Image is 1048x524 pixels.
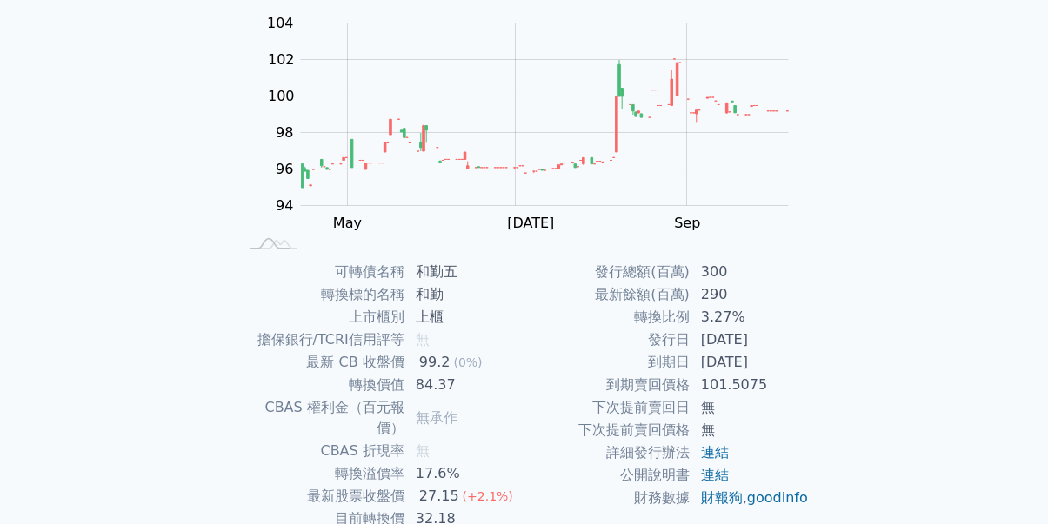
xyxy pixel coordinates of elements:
[674,215,700,231] tspan: Sep
[691,306,810,328] td: 3.27%
[507,215,554,231] tspan: [DATE]
[453,355,482,369] span: (0%)
[691,283,810,306] td: 290
[239,462,405,485] td: 轉換溢價率
[405,306,524,328] td: 上櫃
[239,328,405,351] td: 擔保銀行/TCRI信用評等
[239,283,405,306] td: 轉換標的名稱
[747,489,808,506] a: goodinfo
[405,462,524,485] td: 17.6%
[524,261,691,283] td: 發行總額(百萬)
[701,489,743,506] a: 財報狗
[416,409,457,426] span: 無承作
[691,487,810,509] td: ,
[267,15,294,31] tspan: 104
[524,351,691,374] td: 到期日
[691,351,810,374] td: [DATE]
[524,283,691,306] td: 最新餘額(百萬)
[463,489,513,503] span: (+2.1%)
[268,51,295,68] tspan: 102
[524,464,691,487] td: 公開說明書
[691,396,810,419] td: 無
[701,467,729,483] a: 連結
[524,419,691,441] td: 下次提前賣回價格
[333,215,362,231] tspan: May
[239,396,405,440] td: CBAS 權利金（百元報價）
[524,306,691,328] td: 轉換比例
[405,261,524,283] td: 和勤五
[524,396,691,419] td: 下次提前賣回日
[416,442,430,459] span: 無
[276,197,293,214] tspan: 94
[405,283,524,306] td: 和勤
[239,374,405,396] td: 轉換價值
[524,441,691,464] td: 詳細發行辦法
[239,261,405,283] td: 可轉債名稱
[239,440,405,462] td: CBAS 折現率
[276,161,293,177] tspan: 96
[961,441,1048,524] div: 聊天小工具
[691,419,810,441] td: 無
[416,331,430,348] span: 無
[405,374,524,396] td: 84.37
[239,351,405,374] td: 最新 CB 收盤價
[301,59,788,188] g: Series
[239,306,405,328] td: 上市櫃別
[416,486,463,507] div: 27.15
[524,487,691,509] td: 財務數據
[524,374,691,396] td: 到期賣回價格
[691,261,810,283] td: 300
[239,485,405,507] td: 最新股票收盤價
[961,441,1048,524] iframe: Chat Widget
[276,124,293,141] tspan: 98
[691,328,810,351] td: [DATE]
[701,444,729,461] a: 連結
[524,328,691,351] td: 發行日
[691,374,810,396] td: 101.5075
[258,15,815,231] g: Chart
[268,88,295,104] tspan: 100
[416,352,454,373] div: 99.2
